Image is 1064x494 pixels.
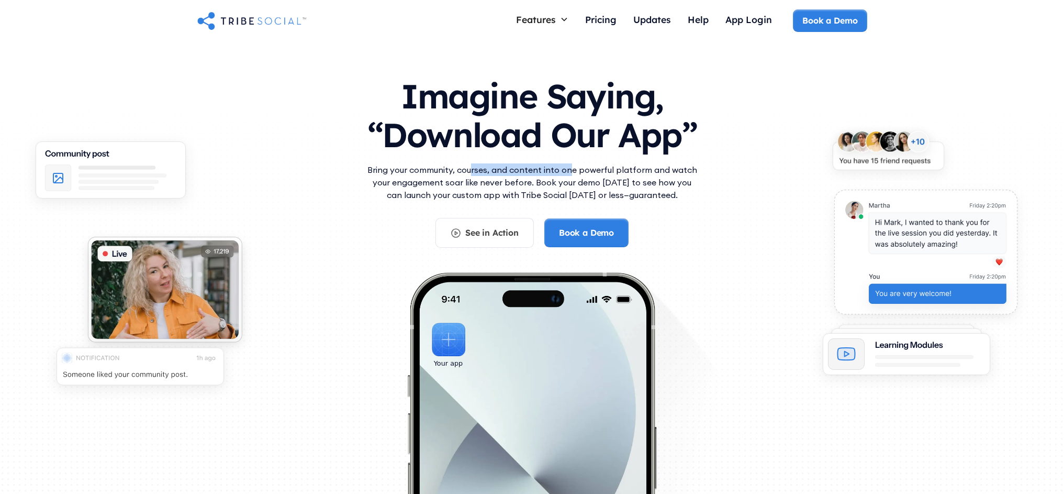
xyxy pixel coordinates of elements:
div: Your app [434,358,463,369]
a: Book a Demo [544,218,629,247]
a: Help [679,9,717,32]
a: home [197,10,306,31]
div: Features [516,14,556,25]
div: Pricing [585,14,617,25]
div: Help [688,14,709,25]
div: See in Action [465,227,519,238]
a: Book a Demo [793,9,867,31]
h1: Imagine Saying, “Download Our App” [365,67,700,159]
div: Features [508,9,577,29]
img: An illustration of push notification [42,337,238,403]
img: An illustration of New friends requests [819,121,957,187]
img: An illustration of Community Feed [21,131,200,216]
a: Pricing [577,9,625,32]
div: Updates [633,14,671,25]
img: An illustration of Learning Modules [809,316,1004,393]
a: App Login [717,9,780,32]
img: An illustration of chat [819,179,1032,333]
p: Bring your community, courses, and content into one powerful platform and watch your engagement s... [365,163,700,201]
a: See in Action [435,218,534,247]
a: Updates [625,9,679,32]
div: App Login [725,14,772,25]
img: An illustration of Live video [74,227,255,359]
